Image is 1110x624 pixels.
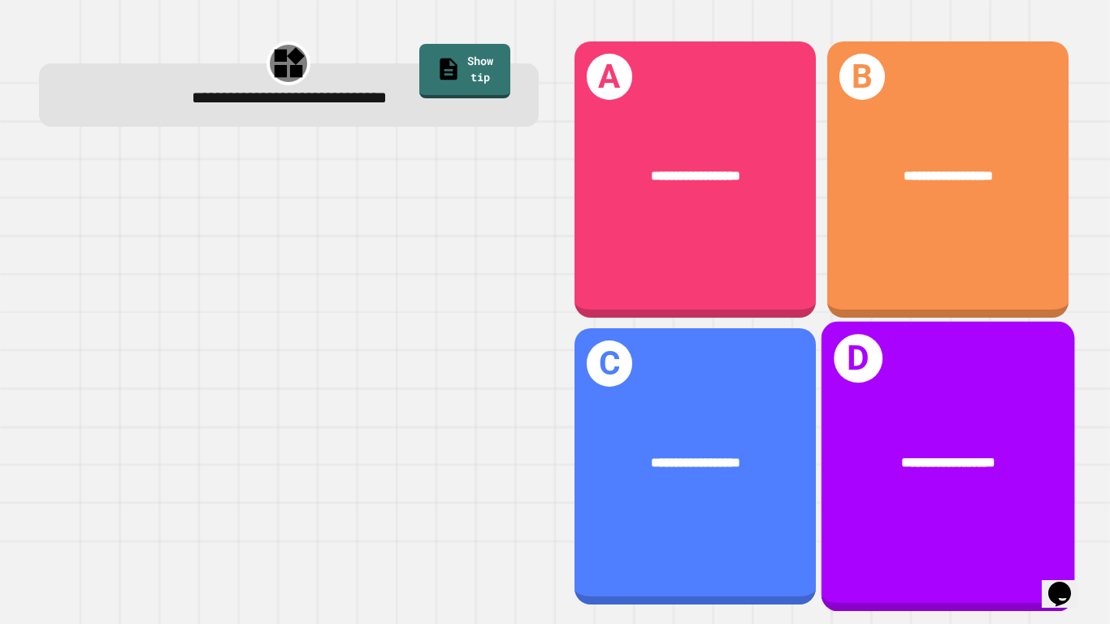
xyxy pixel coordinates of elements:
[834,335,882,383] h1: D
[1042,559,1094,608] iframe: chat widget
[839,54,886,100] h1: B
[419,44,510,98] a: Show tip
[587,340,633,387] h1: C
[587,54,633,100] h1: A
